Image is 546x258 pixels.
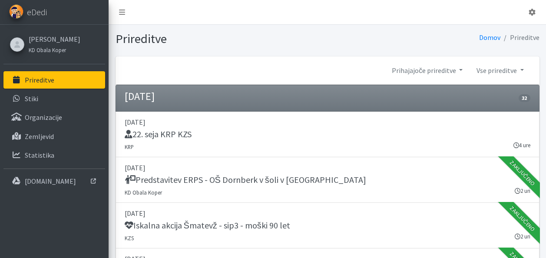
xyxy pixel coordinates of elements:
[3,90,105,107] a: Stiki
[513,141,530,149] small: 4 ure
[3,172,105,190] a: [DOMAIN_NAME]
[25,132,54,141] p: Zemljevid
[125,189,162,196] small: KD Obala Koper
[125,235,134,241] small: KZS
[29,34,80,44] a: [PERSON_NAME]
[116,112,539,157] a: [DATE] 22. seja KRP KZS KRP 4 ure
[116,31,324,46] h1: Prireditve
[470,62,530,79] a: Vse prireditve
[25,151,54,159] p: Statistika
[25,94,38,103] p: Stiki
[385,62,470,79] a: Prihajajoče prireditve
[3,109,105,126] a: Organizacije
[125,175,366,185] h5: Predstavitev ERPS - OŠ Dornberk v šoli v [GEOGRAPHIC_DATA]
[116,157,539,203] a: [DATE] Predstavitev ERPS - OŠ Dornberk v šoli v [GEOGRAPHIC_DATA] KD Obala Koper 2 uri Zaključeno
[25,76,54,84] p: Prireditve
[116,203,539,248] a: [DATE] Iskalna akcija Šmatevž - sip3 - moški 90 let KZS 2 uri Zaključeno
[27,6,47,19] span: eDedi
[479,33,500,42] a: Domov
[29,44,80,55] a: KD Obala Koper
[25,113,62,122] p: Organizacije
[29,46,66,53] small: KD Obala Koper
[125,117,530,127] p: [DATE]
[125,143,134,150] small: KRP
[3,146,105,164] a: Statistika
[125,90,155,103] h4: [DATE]
[125,208,530,218] p: [DATE]
[9,4,23,19] img: eDedi
[3,71,105,89] a: Prireditve
[125,220,290,231] h5: Iskalna akcija Šmatevž - sip3 - moški 90 let
[125,162,530,173] p: [DATE]
[500,31,539,44] li: Prireditve
[125,129,192,139] h5: 22. seja KRP KZS
[519,94,530,102] span: 32
[25,177,76,185] p: [DOMAIN_NAME]
[3,128,105,145] a: Zemljevid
